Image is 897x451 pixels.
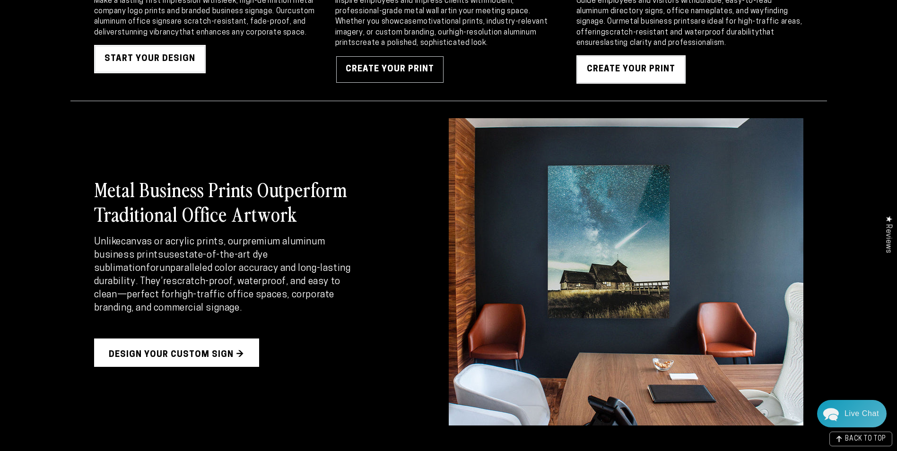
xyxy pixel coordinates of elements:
[118,29,179,36] strong: stunning vibrancy
[845,436,886,442] span: BACK TO TOP
[94,235,364,315] p: Unlike , our use for . They’re —perfect for .
[845,400,879,427] div: Contact Us Directly
[335,18,548,36] strong: motivational prints, industry-relevant imagery, or custom branding
[94,277,340,300] strong: scratch-proof, waterproof, and easy to clean
[121,237,223,247] strong: canvas or acrylic prints
[817,400,887,427] div: Chat widget toggle
[335,55,444,84] a: Create Your Print
[94,338,259,367] a: Design Your Custom Sign →
[94,177,364,226] h2: Metal Business Prints Outperform Traditional Office Artwork
[576,55,686,84] a: Create Your Print
[449,118,803,425] img: Stunning aluminum print of a shooting star over a rustic cabin under the Milky Way — high-definit...
[94,290,334,313] strong: high-traffic office spaces, corporate branding, and commercial signage
[605,29,759,36] strong: scratch-resistant and waterproof durability
[94,264,351,286] strong: unparalleled color accuracy and long-lasting durability
[94,251,268,273] strong: state-of-the-art dye sublimation
[94,45,206,73] a: Start Your Design
[879,208,897,260] div: Click to open Judge.me floating reviews tab
[619,18,695,26] strong: metal business prints
[94,237,325,260] strong: premium aluminum business prints
[604,39,724,47] strong: lasting clarity and professionalism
